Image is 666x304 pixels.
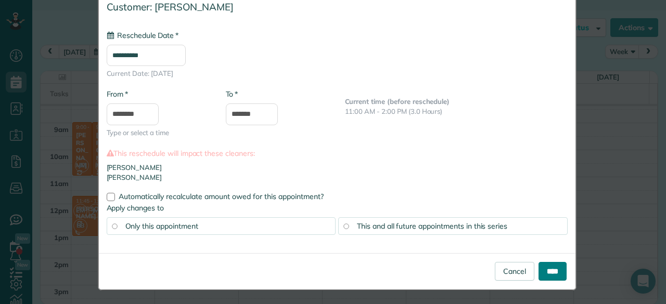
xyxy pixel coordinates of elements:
input: This and all future appointments in this series [343,223,349,229]
span: Current Date: [DATE] [107,69,568,78]
span: Automatically recalculate amount owed for this appointment? [119,192,324,201]
label: Reschedule Date [107,30,178,41]
label: To [226,89,238,99]
label: This reschedule will impact these cleaners: [107,148,568,158]
span: This and all future appointments in this series [357,221,507,231]
label: From [107,89,128,99]
span: Only this appointment [125,221,198,231]
p: 11:00 AM - 2:00 PM (3.0 Hours) [345,107,568,116]
label: Apply changes to [107,203,568,213]
li: [PERSON_NAME] [107,163,568,173]
h4: Customer: [PERSON_NAME] [107,2,568,12]
a: Cancel [495,262,534,281]
li: [PERSON_NAME] [107,173,568,182]
span: Type or select a time [107,128,210,138]
b: Current time (before reschedule) [345,97,450,105]
input: Only this appointment [112,223,117,229]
